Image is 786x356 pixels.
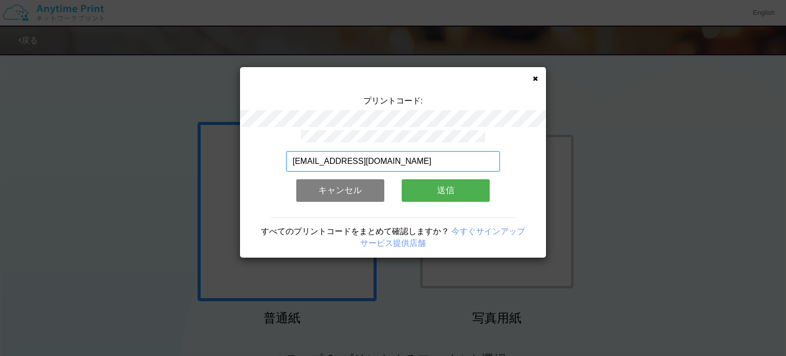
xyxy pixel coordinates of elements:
[286,151,500,172] input: メールアドレス
[451,227,525,236] a: 今すぐサインアップ
[360,239,426,247] a: サービス提供店舗
[363,96,423,105] span: プリントコード:
[261,227,449,236] span: すべてのプリントコードをまとめて確認しますか？
[296,179,384,202] button: キャンセル
[402,179,490,202] button: 送信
